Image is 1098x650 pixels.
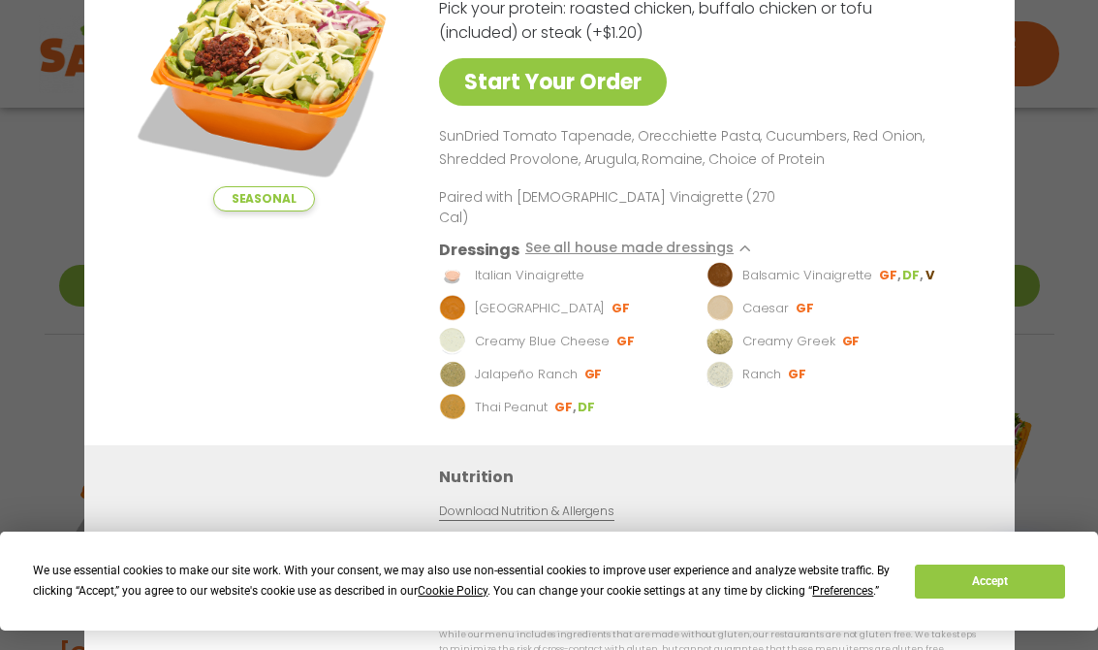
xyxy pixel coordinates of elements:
[706,261,734,288] img: Dressing preview image for Balsamic Vinaigrette
[788,365,808,382] li: GF
[706,294,734,321] img: Dressing preview image for Caesar
[474,397,547,416] p: Thai Peanut
[474,298,604,317] p: [GEOGRAPHIC_DATA]
[553,398,577,415] li: GF
[439,58,667,106] a: Start Your Order
[439,464,986,488] h3: Nutrition
[439,125,968,172] p: SunDried Tomato Tapenade, Orecchiette Pasta, Cucumbers, Red Onion, Shredded Provolone, Arugula, R...
[439,502,613,520] a: Download Nutrition & Allergens
[902,266,925,283] li: DF
[439,294,466,321] img: Dressing preview image for BBQ Ranch
[841,332,862,349] li: GF
[439,186,798,227] p: Paired with [DEMOGRAPHIC_DATA] Vinaigrette (270 Cal)
[741,331,834,350] p: Creamy Greek
[578,398,597,415] li: DF
[474,331,609,350] p: Creamy Blue Cheese
[706,360,734,387] img: Dressing preview image for Ranch
[439,261,466,288] img: Dressing preview image for Italian Vinaigrette
[474,364,577,383] p: Jalapeño Ranch
[439,327,466,354] img: Dressing preview image for Creamy Blue Cheese
[439,393,466,420] img: Dressing preview image for Thai Peanut
[796,299,816,316] li: GF
[741,265,871,284] p: Balsamic Vinaigrette
[439,360,466,387] img: Dressing preview image for Jalapeño Ranch
[439,237,519,261] h3: Dressings
[212,186,314,211] span: Seasonal
[925,266,935,283] li: V
[812,584,873,598] span: Preferences
[524,237,760,261] button: See all house made dressings
[741,298,788,317] p: Caesar
[583,365,604,382] li: GF
[474,265,583,284] p: Italian Vinaigrette
[706,327,734,354] img: Dressing preview image for Creamy Greek
[612,299,632,316] li: GF
[418,584,487,598] span: Cookie Policy
[878,266,901,283] li: GF
[741,364,781,383] p: Ranch
[616,332,637,349] li: GF
[915,565,1064,599] button: Accept
[33,561,892,601] div: We use essential cookies to make our site work. With your consent, we may also use non-essential ...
